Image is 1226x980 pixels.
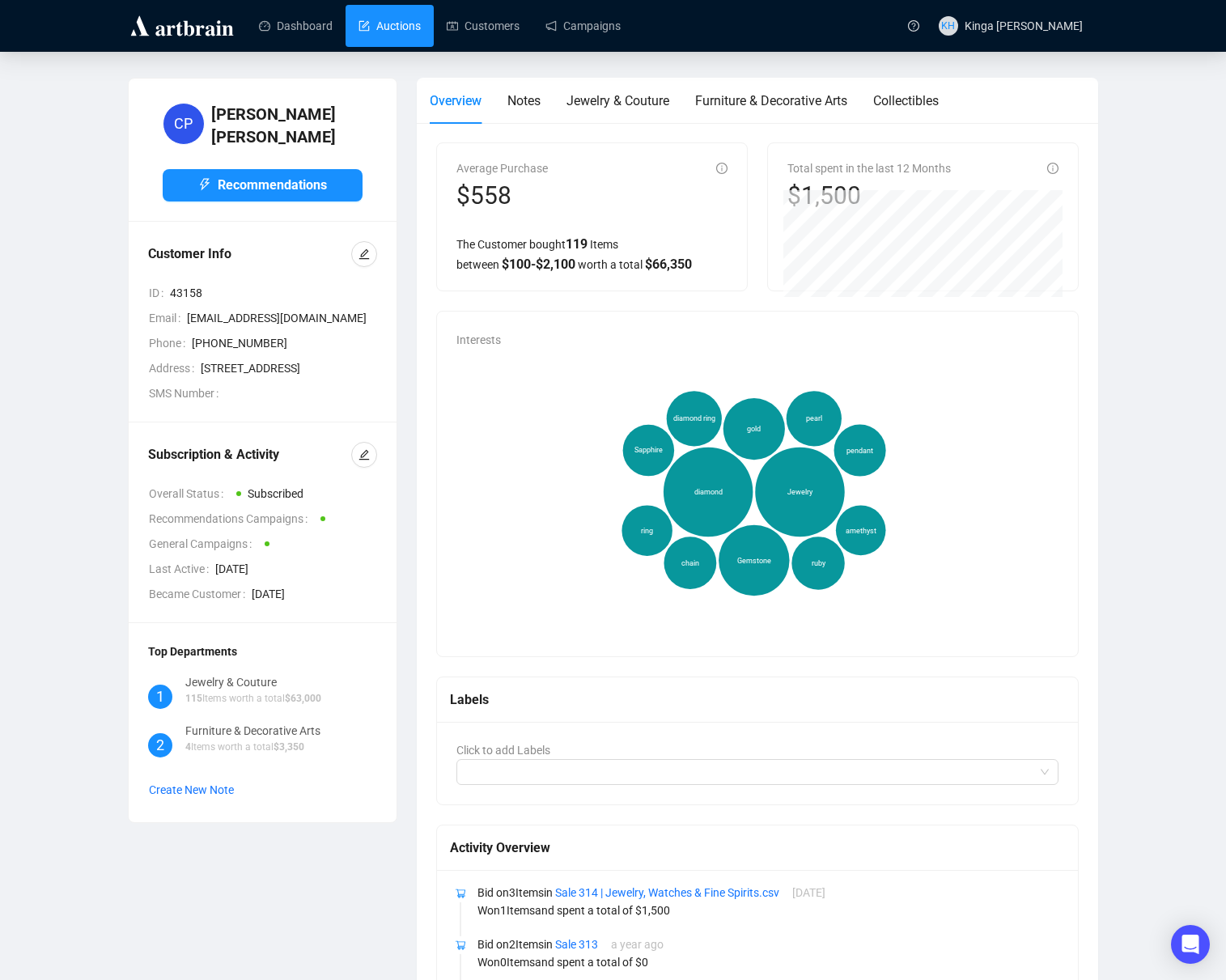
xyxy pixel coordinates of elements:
div: Activity Overview [450,838,1066,858]
span: ring [641,525,653,537]
span: Create New Note [149,783,234,796]
p: Items worth a total [185,740,320,755]
a: Campaigns [545,5,621,47]
span: pearl [805,413,821,424]
p: Bid on 2 Item s in [477,935,1059,953]
span: shopping-cart [455,888,466,899]
div: Customer Info [148,244,351,264]
span: chain [681,558,698,569]
div: $558 [456,180,548,211]
div: $1,500 [787,180,951,211]
p: Items worth a total [185,691,321,706]
span: $ 63,000 [285,693,321,704]
span: ruby [811,558,825,569]
span: $ 100 - $ 2,100 [502,257,575,272]
span: Total spent in the last 12 Months [787,162,951,175]
span: [DATE] [252,585,377,603]
span: a year ago [611,938,664,951]
span: pendant [846,445,873,456]
span: Address [149,359,201,377]
span: 119 [566,236,588,252]
span: Notes [507,93,541,108]
h4: [PERSON_NAME] [PERSON_NAME] [211,103,363,148]
span: diamond [694,486,722,498]
p: Won 0 Item s and spent a total of $ 0 [477,953,1059,971]
div: Jewelry & Couture [185,673,321,691]
p: Won 1 Item s and spent a total of $ 1,500 [477,902,1059,919]
span: question-circle [908,20,919,32]
span: Email [149,309,187,327]
span: [DATE] [215,560,377,578]
span: Kinga [PERSON_NAME] [965,19,1083,32]
div: Labels [450,689,1066,710]
div: Top Departments [148,643,377,660]
span: Gemstone [736,555,770,566]
span: Click to add Labels [456,744,550,757]
span: Overall Status [149,485,230,503]
span: 1 [156,685,164,708]
a: Auctions [358,5,421,47]
span: edit [358,449,370,460]
span: info-circle [716,163,728,174]
span: shopping-cart [455,940,466,951]
a: Sale 314 | Jewelry, Watches & Fine Spirits.csv [555,886,779,899]
span: edit [358,248,370,260]
span: Last Active [149,560,215,578]
div: Subscription & Activity [148,445,351,465]
p: Bid on 3 Item s in [477,884,1059,902]
span: 115 [185,693,202,704]
span: Collectibles [873,93,939,108]
span: [DATE] [792,886,825,899]
span: thunderbolt [198,178,211,191]
span: Interests [456,333,501,346]
span: Sapphire [634,445,662,456]
span: CP [174,112,193,135]
span: Recommendations Campaigns [149,510,314,528]
span: $ 66,350 [645,257,692,272]
span: Phone [149,334,192,352]
span: SMS Number [149,384,225,402]
span: Jewelry & Couture [566,93,669,108]
span: amethyst [845,524,876,536]
span: [PHONE_NUMBER] [192,334,377,352]
span: info-circle [1047,163,1058,174]
span: 43158 [170,284,377,302]
span: Furniture & Decorative Arts [695,93,847,108]
span: Recommendations [218,175,327,195]
div: Open Intercom Messenger [1171,925,1210,964]
span: KH [941,18,955,34]
a: Sale 313 [555,938,598,951]
span: General Campaigns [149,535,258,553]
span: 2 [156,734,164,757]
a: Customers [447,5,520,47]
a: Dashboard [259,5,333,47]
span: 4 [185,741,191,753]
div: The Customer bought Items between worth a total [456,234,728,274]
div: Furniture & Decorative Arts [185,722,320,740]
img: logo [128,13,236,39]
span: diamond ring [672,413,715,424]
span: $ 3,350 [274,741,304,753]
button: Recommendations [163,169,363,202]
span: gold [747,423,761,435]
span: Jewelry [787,486,812,498]
button: Create New Note [148,777,235,803]
span: Subscribed [248,487,303,500]
span: Overview [430,93,481,108]
span: [STREET_ADDRESS] [201,359,377,377]
span: Became Customer [149,585,252,603]
span: Average Purchase [456,162,548,175]
span: [EMAIL_ADDRESS][DOMAIN_NAME] [187,309,377,327]
span: ID [149,284,170,302]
